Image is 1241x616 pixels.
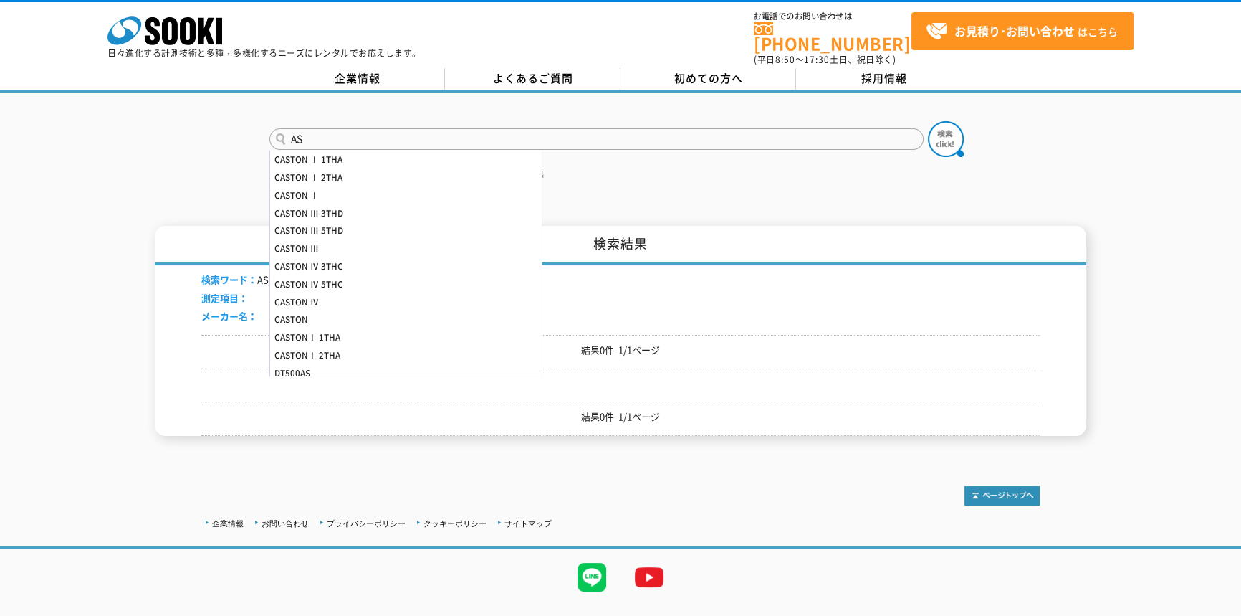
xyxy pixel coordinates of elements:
[445,68,620,90] a: よくあるご質問
[270,346,541,364] div: CASTONⅠ 2THA
[270,240,541,257] div: CASTON Ⅲ
[620,549,678,606] img: YouTube
[201,409,1040,425] p: 結果0件 1/1ページ
[201,273,279,288] li: AS70
[262,519,309,528] a: お問い合わせ
[270,257,541,275] div: CASTON Ⅳ 3THC
[674,70,743,86] span: 初めての方へ
[754,22,911,52] a: [PHONE_NUMBER]
[155,226,1086,265] h1: 検索結果
[796,68,972,90] a: 採用情報
[270,311,541,328] div: CASTON
[201,273,257,286] span: 検索ワード：
[270,222,541,240] div: CASTON Ⅲ 5THD
[926,21,1118,42] span: はこちら
[212,519,244,528] a: 企業情報
[964,486,1040,506] img: トップページへ
[201,309,257,323] span: メーカー名：
[423,519,487,528] a: クッキーポリシー
[269,68,445,90] a: 企業情報
[620,68,796,90] a: 初めての方へ
[754,53,896,66] span: (平日 ～ 土日、祝日除く)
[327,519,406,528] a: プライバシーポリシー
[270,328,541,346] div: CASTONⅠ 1THA
[201,291,248,305] span: 測定項目：
[563,549,620,606] img: LINE
[270,204,541,222] div: CASTON Ⅲ 3THD
[804,53,830,66] span: 17:30
[270,186,541,204] div: CASTON Ⅰ
[270,169,541,186] div: CASTON Ⅰ 2THA
[270,275,541,293] div: CASTON Ⅳ 5THC
[504,519,552,528] a: サイトマップ
[201,343,1040,358] p: 結果0件 1/1ページ
[270,364,541,382] div: DT500AS
[954,22,1075,39] strong: お見積り･お問い合わせ
[775,53,795,66] span: 8:50
[269,128,924,150] input: 商品名、型式、NETIS番号を入力してください
[270,151,541,169] div: CASTON Ⅰ 1THA
[928,121,964,157] img: btn_search.png
[107,49,421,57] p: 日々進化する計測技術と多種・多様化するニーズにレンタルでお応えします。
[911,12,1134,50] a: お見積り･お問い合わせはこちら
[754,12,911,21] span: お電話でのお問い合わせは
[270,293,541,311] div: CASTON Ⅳ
